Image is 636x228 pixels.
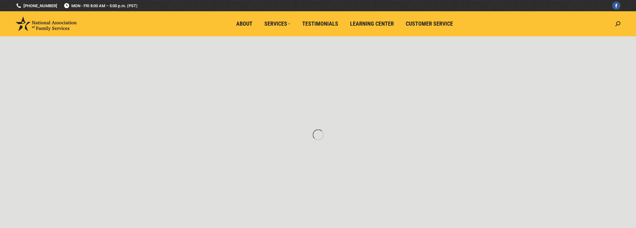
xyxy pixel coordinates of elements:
[401,18,457,30] a: Customer Service
[64,3,138,9] span: MON - FRI 8:00 AM – 5:00 p.m. (PST)
[302,20,338,27] span: Testimonials
[236,20,252,27] span: About
[298,18,343,30] a: Testimonials
[232,18,257,30] a: About
[406,20,453,27] span: Customer Service
[346,18,398,30] a: Learning Center
[612,2,620,10] a: Facebook page opens in new window
[350,20,394,27] span: Learning Center
[264,20,290,27] span: Services
[16,17,77,31] img: National Association of Family Services
[16,3,57,9] a: [PHONE_NUMBER]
